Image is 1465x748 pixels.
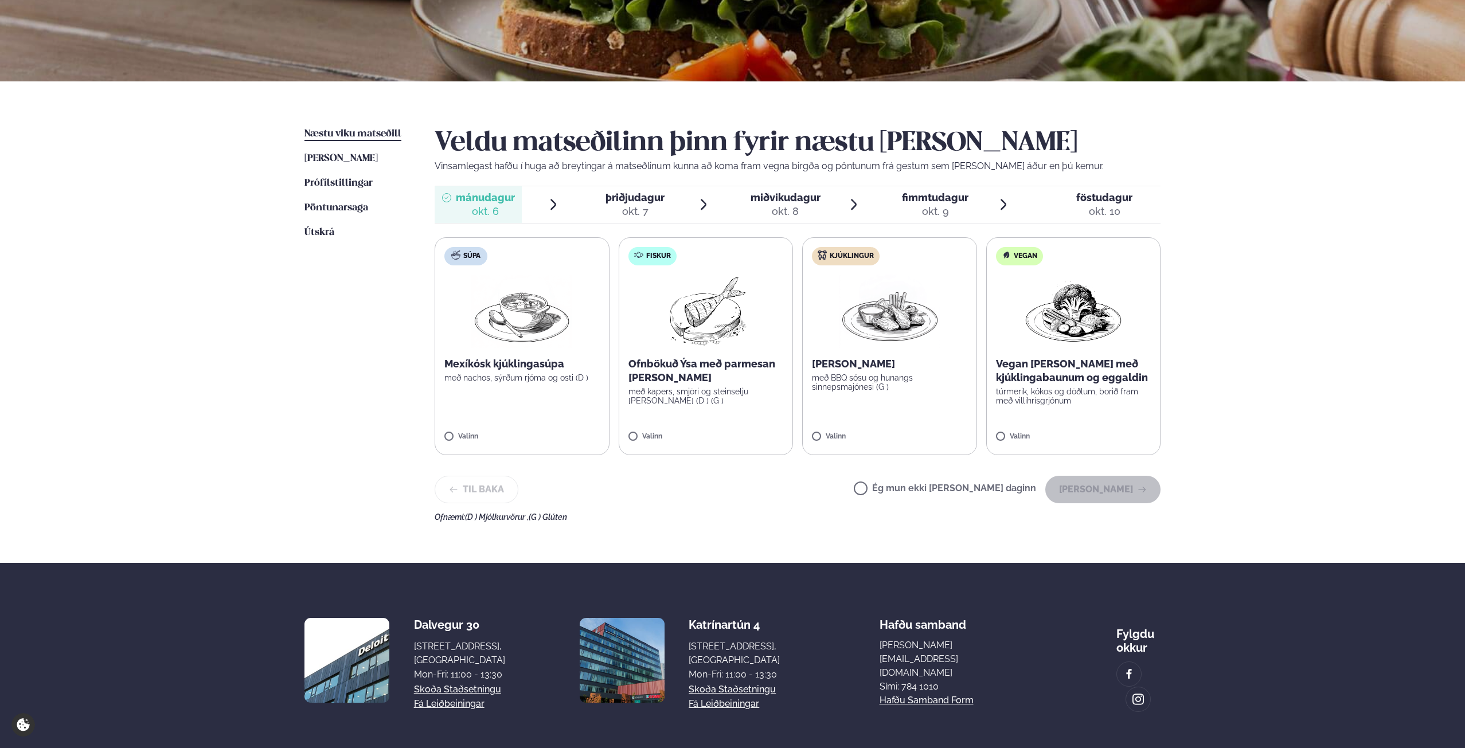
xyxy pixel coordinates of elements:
a: Fá leiðbeiningar [414,697,485,711]
div: okt. 7 [605,205,665,218]
span: fimmtudagur [902,191,968,203]
div: [STREET_ADDRESS], [GEOGRAPHIC_DATA] [414,640,505,667]
div: okt. 10 [1076,205,1132,218]
p: með kapers, smjöri og steinselju [PERSON_NAME] (D ) (G ) [628,387,784,405]
p: [PERSON_NAME] [812,357,967,371]
img: Soup.png [471,275,572,348]
div: Ofnæmi: [435,512,1161,522]
button: Til baka [435,476,518,503]
img: Vegan.svg [1002,250,1011,260]
span: Pöntunarsaga [304,203,368,213]
span: Kjúklingur [830,252,874,261]
span: [PERSON_NAME] [304,154,378,163]
div: okt. 6 [456,205,515,218]
a: Fá leiðbeiningar [689,697,759,711]
span: Útskrá [304,228,334,237]
div: Dalvegur 30 [414,618,505,632]
a: Útskrá [304,226,334,240]
span: mánudagur [456,191,515,203]
p: túrmerik, kókos og döðlum, borið fram með villihrísgrjónum [996,387,1151,405]
div: okt. 9 [902,205,968,218]
span: Vegan [1014,252,1037,261]
span: Næstu viku matseðill [304,129,401,139]
a: Pöntunarsaga [304,201,368,215]
p: Vinsamlegast hafðu í huga að breytingar á matseðlinum kunna að koma fram vegna birgða og pöntunum... [435,159,1161,173]
a: [PERSON_NAME] [304,152,378,166]
a: Prófílstillingar [304,177,373,190]
p: Ofnbökuð Ýsa með parmesan [PERSON_NAME] [628,357,784,385]
p: með nachos, sýrðum rjóma og osti (D ) [444,373,600,382]
img: chicken.svg [818,250,827,260]
div: Mon-Fri: 11:00 - 13:30 [689,668,780,682]
span: Fiskur [646,252,671,261]
span: Súpa [463,252,480,261]
img: image alt [1123,668,1135,681]
img: image alt [304,618,389,703]
span: Hafðu samband [880,609,966,632]
a: Hafðu samband form [880,694,974,707]
span: miðvikudagur [751,191,821,203]
a: Skoða staðsetningu [689,683,776,696]
div: [STREET_ADDRESS], [GEOGRAPHIC_DATA] [689,640,780,667]
button: [PERSON_NAME] [1045,476,1161,503]
span: föstudagur [1076,191,1132,203]
p: Sími: 784 1010 [880,680,1017,694]
div: Fylgdu okkur [1116,618,1161,655]
div: Katrínartún 4 [689,618,780,632]
span: Prófílstillingar [304,178,373,188]
p: með BBQ sósu og hunangs sinnepsmajónesi (G ) [812,373,967,391]
img: Fish.png [655,275,756,348]
a: Skoða staðsetningu [414,683,501,696]
div: Mon-Fri: 11:00 - 13:30 [414,668,505,682]
img: soup.svg [451,250,460,260]
h2: Veldu matseðilinn þinn fyrir næstu [PERSON_NAME] [435,127,1161,159]
img: image alt [580,618,665,703]
div: okt. 8 [751,205,821,218]
img: image alt [1132,693,1144,706]
span: (D ) Mjólkurvörur , [465,512,529,522]
p: Vegan [PERSON_NAME] með kjúklingabaunum og eggaldin [996,357,1151,385]
a: Næstu viku matseðill [304,127,401,141]
a: Cookie settings [11,713,35,737]
img: Vegan.png [1023,275,1124,348]
a: [PERSON_NAME][EMAIL_ADDRESS][DOMAIN_NAME] [880,639,1017,680]
img: Chicken-wings-legs.png [839,275,940,348]
a: image alt [1117,662,1141,686]
span: þriðjudagur [605,191,665,203]
span: (G ) Glúten [529,512,567,522]
a: image alt [1126,687,1150,711]
img: fish.svg [634,250,643,260]
p: Mexíkósk kjúklingasúpa [444,357,600,371]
